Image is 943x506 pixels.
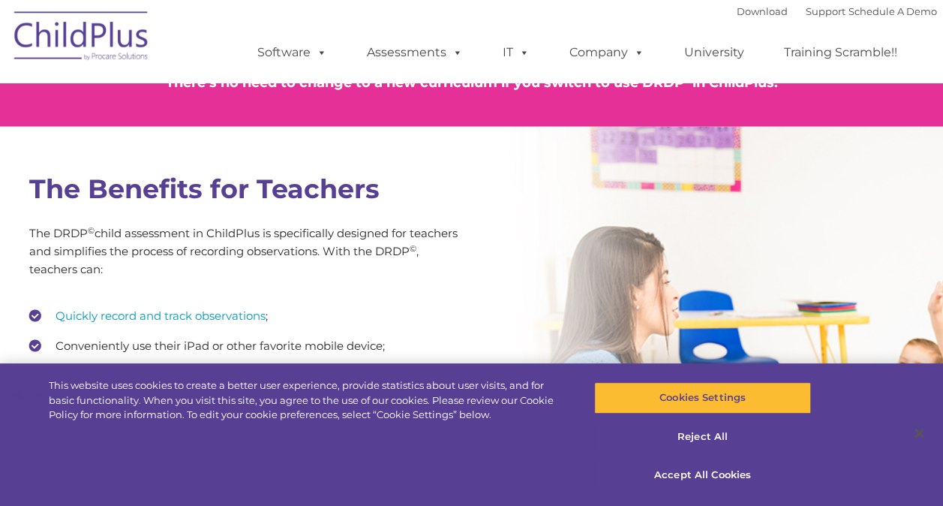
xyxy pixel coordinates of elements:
[56,309,266,323] a: Quickly record and track observations
[594,459,811,491] button: Accept All Cookies
[88,225,95,236] sup: ©
[769,38,912,68] a: Training Scramble!!
[29,305,461,327] li: ;
[594,382,811,414] button: Cookies Settings
[848,5,937,17] a: Schedule A Demo
[902,417,935,450] button: Close
[410,243,416,254] sup: ©
[352,38,478,68] a: Assessments
[49,378,566,423] div: This website uses cookies to create a better user experience, provide statistics about user visit...
[554,38,659,68] a: Company
[29,224,461,279] p: The DRDP child assessment in ChildPlus is specifically designed for teachers and simplifies the p...
[488,38,545,68] a: IT
[594,421,811,453] button: Reject All
[29,173,380,205] strong: The Benefits for Teachers
[29,335,461,357] li: Conveniently use their iPad or other favorite mobile device;
[737,5,937,17] font: |
[166,74,778,91] span: There’s no need to change to a new curriculum if you switch to use DRDP in ChildPlus.
[737,5,788,17] a: Download
[242,38,342,68] a: Software
[806,5,845,17] a: Support
[7,1,157,76] img: ChildPlus by Procare Solutions
[669,38,759,68] a: University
